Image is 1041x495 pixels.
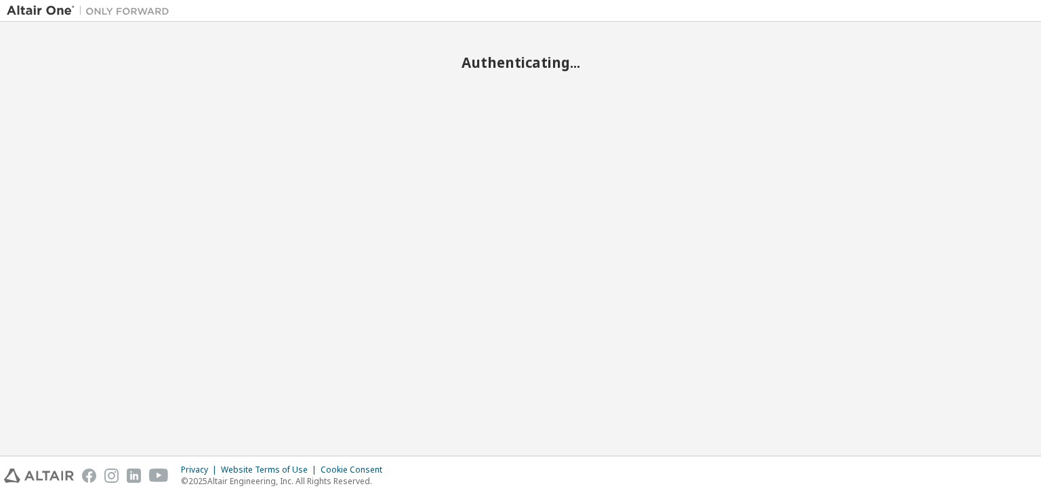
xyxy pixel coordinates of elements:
[82,469,96,483] img: facebook.svg
[321,464,390,475] div: Cookie Consent
[104,469,119,483] img: instagram.svg
[7,54,1034,71] h2: Authenticating...
[181,464,221,475] div: Privacy
[7,4,176,18] img: Altair One
[127,469,141,483] img: linkedin.svg
[221,464,321,475] div: Website Terms of Use
[181,475,390,487] p: © 2025 Altair Engineering, Inc. All Rights Reserved.
[149,469,169,483] img: youtube.svg
[4,469,74,483] img: altair_logo.svg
